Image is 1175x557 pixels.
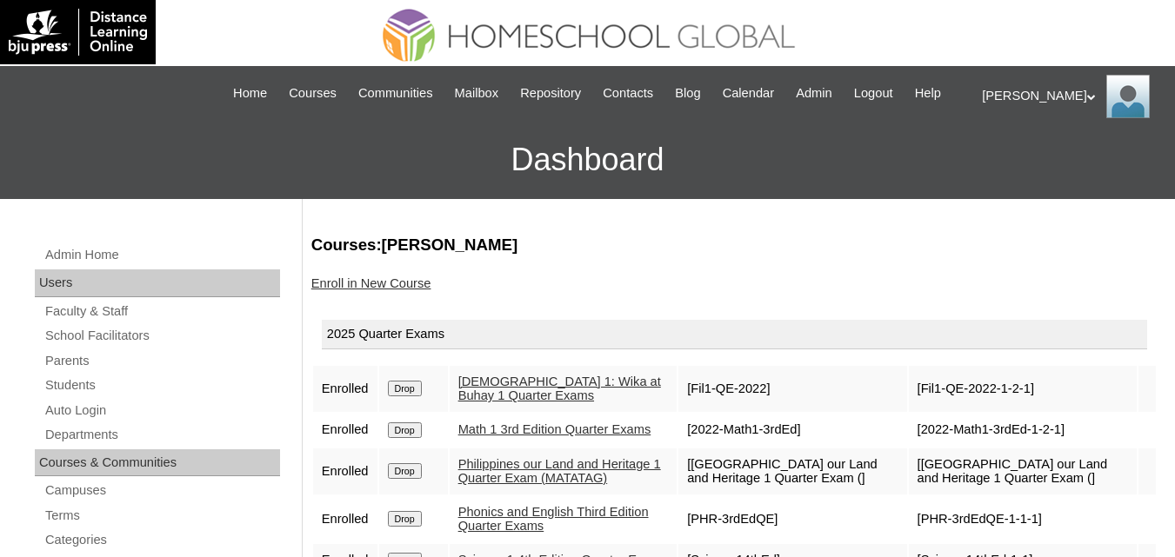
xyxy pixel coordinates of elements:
[854,83,893,103] span: Logout
[43,400,280,421] a: Auto Login
[289,83,337,103] span: Courses
[388,381,422,396] input: Drop
[43,350,280,372] a: Parents
[982,75,1158,118] div: [PERSON_NAME]
[43,244,280,266] a: Admin Home
[787,83,841,103] a: Admin
[388,463,422,479] input: Drop
[43,301,280,322] a: Faculty & Staff
[678,414,906,447] td: [2022-Math1-3rdEd]
[224,83,276,103] a: Home
[678,448,906,494] td: [[GEOGRAPHIC_DATA] our Land and Heritage 1 Quarter Exam (]
[43,424,280,446] a: Departments
[909,414,1137,447] td: [2022-Math1-3rdEd-1-2-1]
[322,320,1147,349] div: 2025 Quarter Exams
[678,366,906,412] td: [Fil1-QE-2022]
[458,422,651,436] a: Math 1 3rd Edition Quarter Exams
[446,83,508,103] a: Mailbox
[358,83,433,103] span: Communities
[388,422,422,438] input: Drop
[43,480,280,501] a: Campuses
[388,511,422,527] input: Drop
[313,414,377,447] td: Enrolled
[350,83,442,103] a: Communities
[43,325,280,347] a: School Facilitators
[906,83,950,103] a: Help
[35,449,280,477] div: Courses & Communities
[313,366,377,412] td: Enrolled
[909,366,1137,412] td: [Fil1-QE-2022-1-2-1]
[909,448,1137,494] td: [[GEOGRAPHIC_DATA] our Land and Heritage 1 Quarter Exam (]
[511,83,590,103] a: Repository
[455,83,499,103] span: Mailbox
[43,505,280,527] a: Terms
[458,375,661,403] a: [DEMOGRAPHIC_DATA] 1: Wika at Buhay 1 Quarter Exams
[233,83,267,103] span: Home
[311,276,431,290] a: Enroll in New Course
[313,448,377,494] td: Enrolled
[603,83,653,103] span: Contacts
[280,83,345,103] a: Courses
[1106,75,1150,118] img: Ariane Ebuen
[594,83,662,103] a: Contacts
[35,269,280,297] div: Users
[9,121,1166,199] h3: Dashboard
[666,83,709,103] a: Blog
[723,83,774,103] span: Calendar
[311,234,1158,256] h3: Courses:[PERSON_NAME]
[845,83,902,103] a: Logout
[909,496,1137,542] td: [PHR-3rdEdQE-1-1-1]
[714,83,783,103] a: Calendar
[796,83,832,103] span: Admin
[458,505,649,534] a: Phonics and English Third Edition Quarter Exams
[9,9,147,56] img: logo-white.png
[915,83,941,103] span: Help
[678,496,906,542] td: [PHR-3rdEdQE]
[43,529,280,551] a: Categories
[675,83,700,103] span: Blog
[43,375,280,396] a: Students
[520,83,581,103] span: Repository
[458,457,661,486] a: Philippines our Land and Heritage 1 Quarter Exam (MATATAG)
[313,496,377,542] td: Enrolled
